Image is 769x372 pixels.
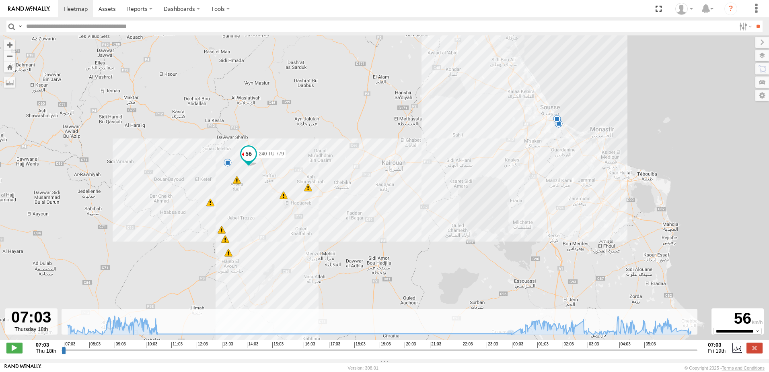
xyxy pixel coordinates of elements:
span: 22:03 [462,342,473,348]
span: Fri 19th Sep 2025 [708,348,726,354]
strong: 07:03 [36,342,56,348]
button: Zoom Home [4,62,15,72]
span: 17:03 [329,342,340,348]
div: 8 [280,191,288,199]
div: Nejah Benkhalifa [672,3,696,15]
span: 14:03 [247,342,258,348]
span: 240 TU 779 [259,151,284,157]
label: Search Query [17,21,23,32]
label: Play/Stop [6,343,23,353]
span: 11:03 [171,342,183,348]
i: ? [724,2,737,15]
span: 10:03 [146,342,157,348]
label: Measure [4,76,15,88]
div: © Copyright 2025 - [685,366,765,370]
div: 11 [233,176,241,184]
span: 19:03 [380,342,391,348]
span: 00:03 [512,342,523,348]
label: Close [746,343,763,353]
strong: 07:03 [708,342,726,348]
span: 23:03 [487,342,498,348]
img: rand-logo.svg [8,6,50,12]
span: 03:03 [588,342,599,348]
span: 02:03 [563,342,574,348]
label: Search Filter Options [736,21,753,32]
button: Zoom in [4,39,15,50]
span: 13:03 [222,342,233,348]
span: 18:03 [354,342,366,348]
span: 09:03 [115,342,126,348]
span: 05:03 [644,342,656,348]
span: 16:03 [304,342,315,348]
div: Version: 308.01 [348,366,378,370]
span: 21:03 [430,342,441,348]
span: Thu 18th Sep 2025 [36,348,56,354]
span: 08:03 [89,342,101,348]
span: 12:03 [197,342,208,348]
span: 01:03 [537,342,549,348]
span: 15:03 [272,342,284,348]
a: Terms and Conditions [722,366,765,370]
button: Zoom out [4,50,15,62]
div: 56 [713,310,763,328]
div: 15 [304,184,312,192]
label: Map Settings [755,90,769,101]
span: 07:03 [64,342,75,348]
span: 04:03 [619,342,631,348]
a: Visit our Website [4,364,41,372]
span: 20:03 [405,342,416,348]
